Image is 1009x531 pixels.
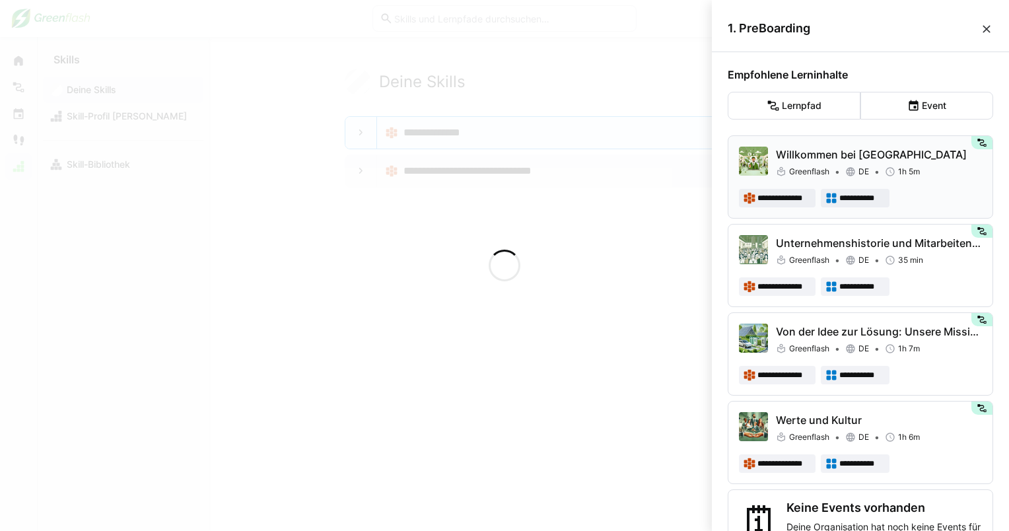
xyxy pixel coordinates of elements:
[776,324,982,339] p: Von der Idee zur Lösung: Unsere Mission
[739,324,768,353] img: Von der Idee zur Lösung: Unsere Mission
[789,432,829,442] span: Greenflash
[858,255,869,265] span: DE
[728,92,860,120] eds-button-option: Lernpfad
[898,255,923,265] span: 35 min
[739,412,768,441] img: Werte und Kultur
[728,21,980,36] span: 1. PreBoarding
[776,147,982,162] p: Willkommen bei [GEOGRAPHIC_DATA]
[739,235,768,264] img: Unternehmenshistorie und Mitarbeitende
[858,432,869,442] span: DE
[739,147,768,176] img: Willkommen bei Greenflash
[860,92,993,120] eds-button-option: Event
[789,255,829,265] span: Greenflash
[789,343,829,354] span: Greenflash
[789,166,829,177] span: Greenflash
[776,412,982,428] p: Werte und Kultur
[898,343,920,354] span: 1h 7m
[898,432,920,442] span: 1h 6m
[728,68,993,81] h4: Empfohlene Lerninhalte
[858,166,869,177] span: DE
[786,501,982,515] h3: Keine Events vorhanden
[858,343,869,354] span: DE
[898,166,920,177] span: 1h 5m
[776,235,982,251] p: Unternehmenshistorie und Mitarbeitende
